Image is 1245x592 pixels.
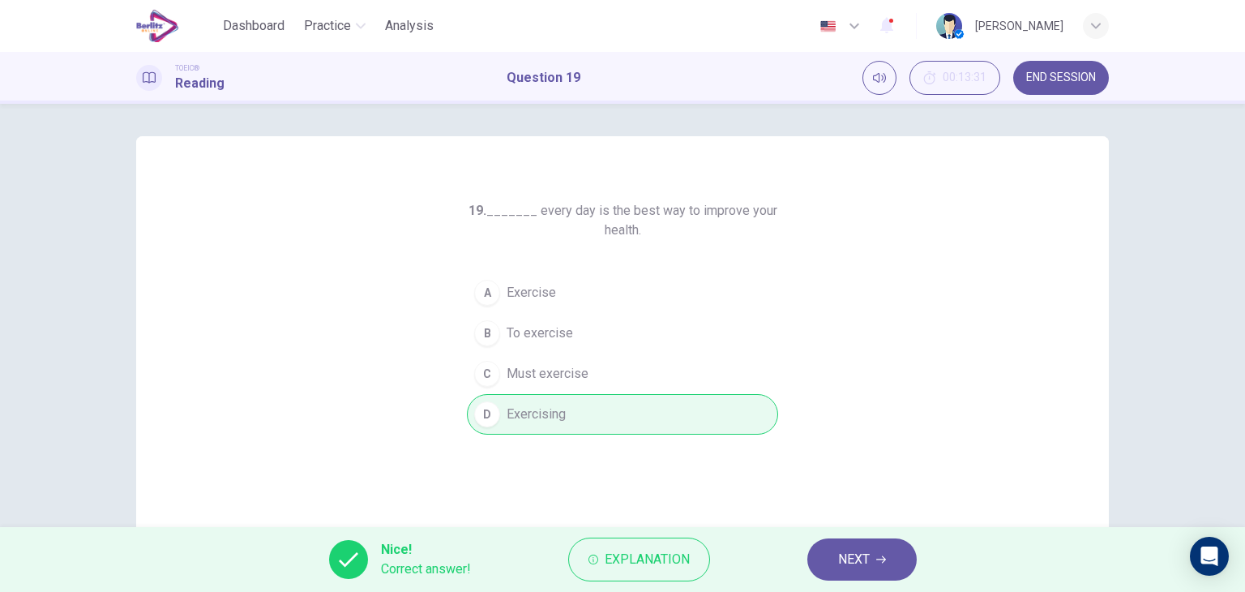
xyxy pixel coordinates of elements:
span: Nice! [381,540,471,560]
button: NEXT [807,538,917,581]
h1: Reading [175,74,225,93]
div: Open Intercom Messenger [1190,537,1229,576]
strong: 19. [468,203,486,218]
img: Profile picture [936,13,962,39]
span: Practice [304,16,351,36]
span: Explanation [605,548,690,571]
button: END SESSION [1013,61,1109,95]
button: Dashboard [216,11,291,41]
button: Practice [297,11,372,41]
h6: _______ every day is the best way to improve your health. [467,201,778,240]
button: 00:13:31 [909,61,1000,95]
span: END SESSION [1026,71,1096,84]
button: Explanation [568,538,710,581]
span: Dashboard [223,16,285,36]
span: NEXT [838,548,870,571]
div: [PERSON_NAME] [975,16,1063,36]
span: Analysis [385,16,434,36]
div: Hide [909,61,1000,95]
button: Analysis [379,11,440,41]
span: 00:13:31 [943,71,986,84]
div: Mute [862,61,896,95]
img: en [818,20,838,32]
h1: Question 19 [507,68,580,88]
span: Correct answer! [381,560,471,579]
img: EduSynch logo [136,10,179,42]
span: TOEIC® [175,62,199,74]
a: EduSynch logo [136,10,216,42]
